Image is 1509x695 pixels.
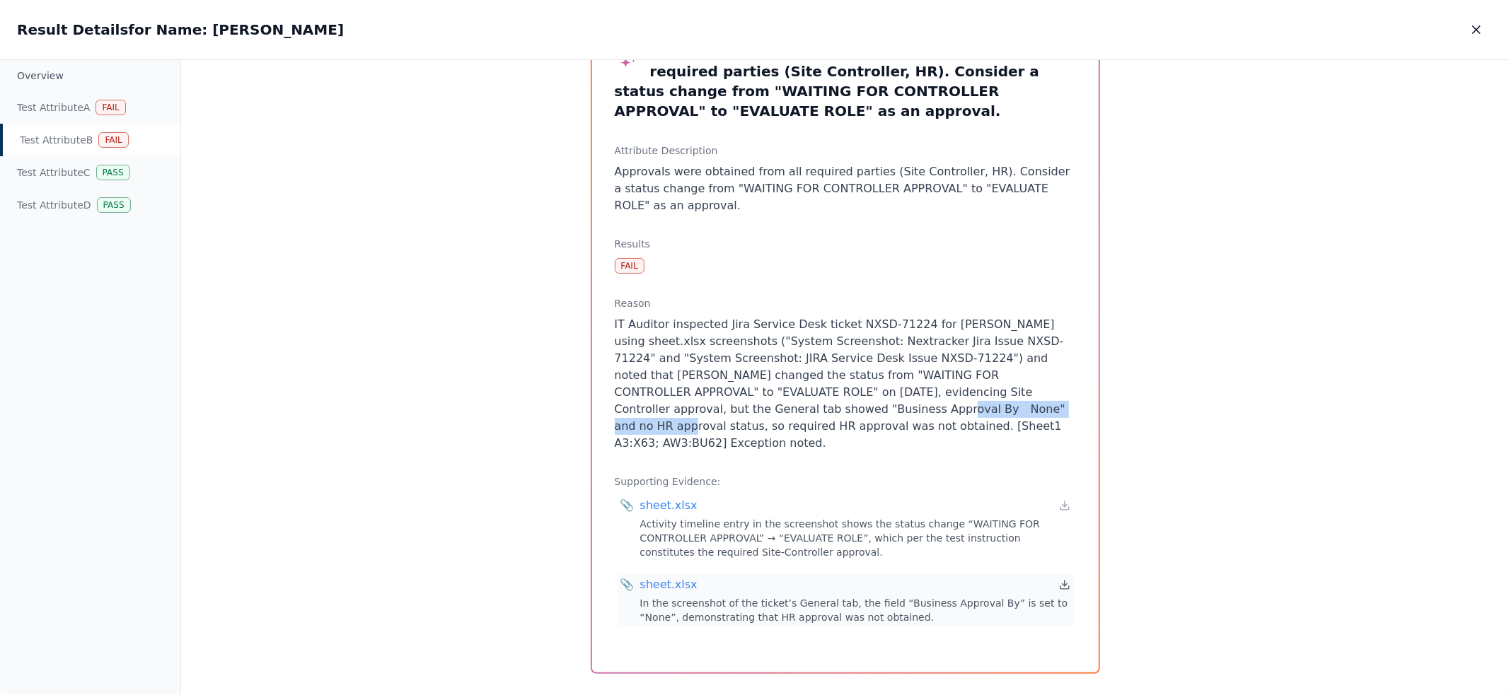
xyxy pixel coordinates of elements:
h3: Results [615,237,1076,251]
div: Pass [97,197,131,213]
div: Fail [98,132,128,148]
div: Fail [96,100,125,115]
div: Fail [615,258,644,274]
span: 📎 [620,497,635,514]
h3: Reason [615,296,1076,310]
div: In the screenshot of the ticket’s General tab, the field “Business Approval By” is set to “None”,... [640,596,1070,624]
h3: Test Attribute B : Approvals were obtained from all required parties (Site Controller, HR). Consi... [615,42,1076,121]
div: Activity timeline entry in the screenshot shows the status change “WAITING FOR CONTROLLER APPROVA... [640,517,1070,559]
span: 📎 [620,576,635,593]
div: sheet.xlsx [640,576,698,593]
h3: Attribute Description [615,144,1076,158]
a: Download file [1059,500,1070,511]
h3: Supporting Evidence: [615,474,1076,489]
div: Pass [96,165,130,180]
p: Approvals were obtained from all required parties (Site Controller, HR). Consider a status change... [615,163,1076,214]
div: sheet.xlsx [640,497,698,514]
h2: Result Details for Name: [PERSON_NAME] [17,20,344,40]
a: Download file [1059,579,1070,590]
p: IT Auditor inspected Jira Service Desk ticket NXSD-71224 for [PERSON_NAME] using sheet.xlsx scree... [615,316,1076,452]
